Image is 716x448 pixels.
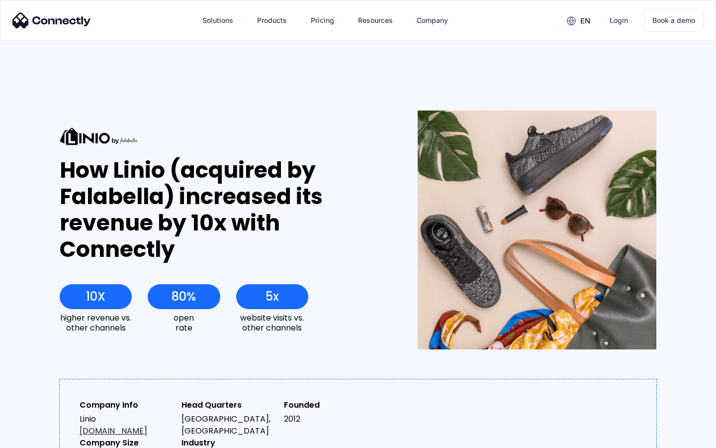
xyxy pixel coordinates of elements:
div: 2012 [284,413,378,425]
div: Head Quarters [181,399,275,411]
div: Resources [358,13,393,27]
div: Products [249,8,295,32]
div: Login [610,13,628,27]
a: [DOMAIN_NAME] [80,425,147,437]
div: 80% [172,290,196,304]
div: Resources [350,8,401,32]
div: Pricing [311,13,334,27]
div: 5x [266,290,279,304]
div: Company [417,13,448,27]
div: en [559,13,598,28]
div: website visits vs. other channels [236,313,308,332]
div: 10X [86,290,105,304]
a: Pricing [303,8,342,32]
div: higher revenue vs. other channels [60,313,132,332]
div: How Linio (acquired by Falabella) increased its revenue by 10x with Connectly [60,157,381,262]
aside: Language selected: English [10,431,60,445]
div: Solutions [202,13,233,27]
a: Book a demo [644,9,704,32]
div: en [580,14,590,28]
a: Login [602,8,636,32]
img: Connectly Logo [12,12,91,28]
div: Products [257,13,287,27]
div: Solutions [194,8,241,32]
div: Company Info [80,399,174,411]
div: Company [409,8,456,32]
div: [GEOGRAPHIC_DATA], [GEOGRAPHIC_DATA] [181,413,275,437]
div: Founded [284,399,378,411]
div: open rate [148,313,220,332]
div: Linio [80,413,174,437]
ul: Language list [20,431,60,445]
